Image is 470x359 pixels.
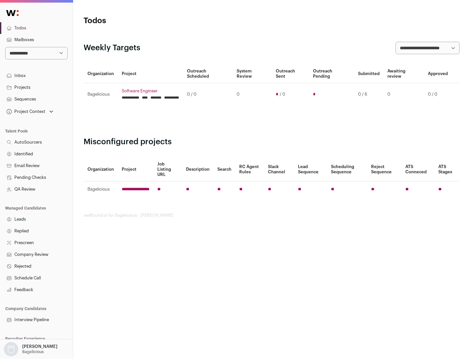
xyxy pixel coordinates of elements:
div: Project Context [5,109,45,114]
th: Description [182,158,213,181]
footer: wellfound:ai for Bagelicious - [PERSON_NAME] [84,213,460,218]
th: Outreach Scheduled [183,65,233,83]
span: / 0 [280,92,285,97]
th: Outreach Pending [309,65,354,83]
th: Organization [84,65,118,83]
button: Open dropdown [3,342,59,356]
p: [PERSON_NAME] [22,344,57,349]
td: 0 / 0 [424,83,452,106]
img: Wellfound [3,7,22,20]
th: Slack Channel [264,158,294,181]
button: Open dropdown [5,107,55,116]
th: Scheduling Sequence [327,158,367,181]
th: Awaiting review [384,65,424,83]
td: 0 / 6 [354,83,384,106]
th: Organization [84,158,118,181]
a: Software Engineer [122,88,179,94]
h1: Todos [84,16,209,26]
th: Job Listing URL [153,158,182,181]
th: Search [213,158,235,181]
th: Outreach Sent [272,65,309,83]
h2: Misconfigured projects [84,137,460,147]
th: ATS Conneced [401,158,434,181]
td: 0 [384,83,424,106]
th: Approved [424,65,452,83]
th: System Review [233,65,272,83]
td: Bagelicious [84,181,118,197]
th: Submitted [354,65,384,83]
td: 0 [233,83,272,106]
td: Bagelicious [84,83,118,106]
th: Reject Sequence [367,158,402,181]
th: Project [118,158,153,181]
h2: Weekly Targets [84,43,140,53]
p: Bagelicious [22,349,44,354]
th: RC Agent Rules [235,158,264,181]
th: ATS Stages [434,158,460,181]
td: 0 / 0 [183,83,233,106]
img: nopic.png [4,342,18,356]
th: Project [118,65,183,83]
th: Lead Sequence [294,158,327,181]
